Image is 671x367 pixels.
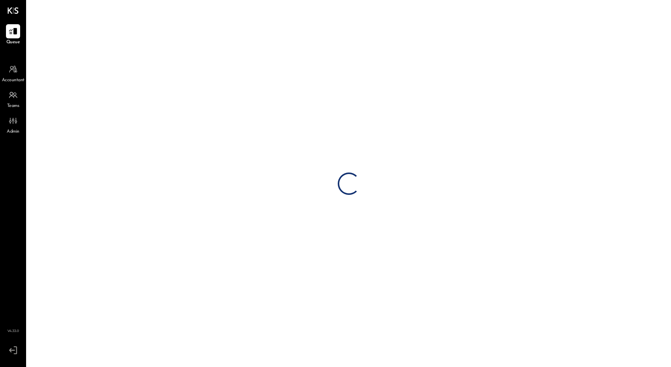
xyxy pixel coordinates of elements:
span: Teams [7,103,19,110]
a: Queue [0,24,26,46]
a: Accountant [0,62,26,84]
span: Admin [7,129,19,135]
span: Queue [6,39,20,46]
a: Teams [0,88,26,110]
span: Accountant [2,77,25,84]
a: Admin [0,114,26,135]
